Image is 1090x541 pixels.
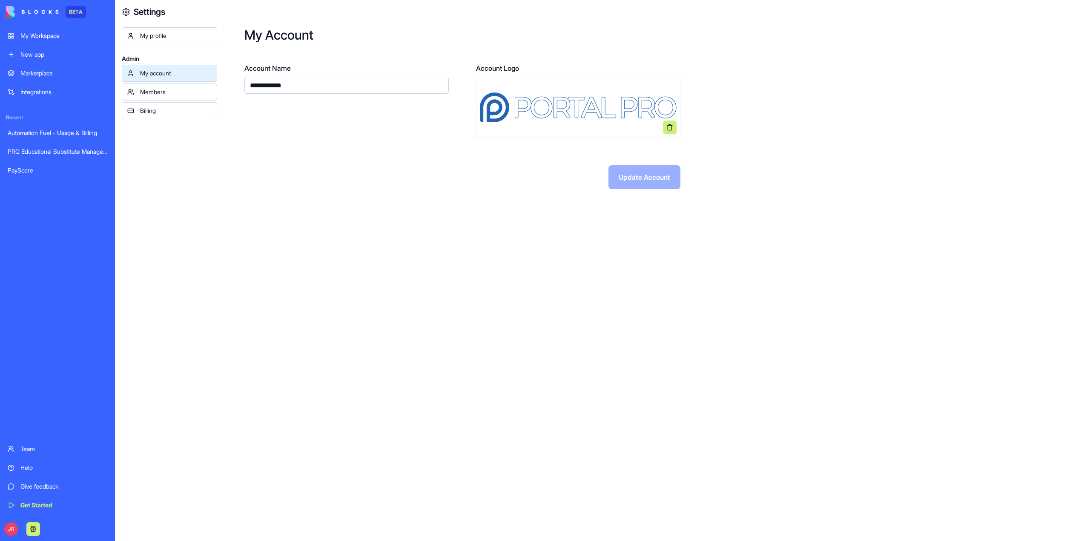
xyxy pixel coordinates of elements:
[140,69,212,78] div: My account
[122,65,217,82] a: My account
[244,63,449,73] label: Account Name
[476,63,680,73] label: Account Logo
[3,162,112,179] a: PayScore
[6,6,59,18] img: logo
[3,440,112,458] a: Team
[480,92,677,122] img: Preview
[4,522,18,536] span: JR
[3,27,112,44] a: My Workspace
[3,497,112,514] a: Get Started
[3,114,112,121] span: Recent
[66,6,86,18] div: BETA
[6,6,86,18] a: BETA
[20,32,107,40] div: My Workspace
[244,27,1063,43] h2: My Account
[20,482,107,491] div: Give feedback
[3,46,112,63] a: New app
[20,463,107,472] div: Help
[8,129,107,137] div: Automation Fuel - Usage & Billing
[20,501,107,509] div: Get Started
[122,102,217,119] a: Billing
[3,459,112,476] a: Help
[122,27,217,44] a: My profile
[20,50,107,59] div: New app
[122,83,217,101] a: Members
[3,478,112,495] a: Give feedback
[122,55,217,63] span: Admin
[140,106,212,115] div: Billing
[8,166,107,175] div: PayScore
[20,69,107,78] div: Marketplace
[3,65,112,82] a: Marketplace
[3,124,112,141] a: Automation Fuel - Usage & Billing
[8,147,107,156] div: PRG Educational Substitute Management
[3,143,112,160] a: PRG Educational Substitute Management
[3,83,112,101] a: Integrations
[134,6,165,18] h4: Settings
[20,445,107,453] div: Team
[20,88,107,96] div: Integrations
[140,32,212,40] div: My profile
[140,88,212,96] div: Members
